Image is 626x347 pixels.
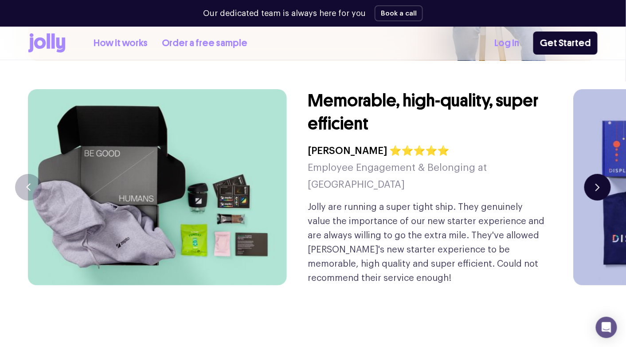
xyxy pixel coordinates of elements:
h3: Memorable, high-quality, super efficient [308,89,545,135]
div: Open Intercom Messenger [596,317,617,338]
button: Book a call [375,5,423,21]
p: Jolly are running a super tight ship. They genuinely value the importance of our new starter expe... [308,200,545,285]
h4: [PERSON_NAME] ⭐⭐⭐⭐⭐ [308,142,545,159]
a: Order a free sample [162,36,247,51]
p: Our dedicated team is always here for you [203,8,366,20]
a: How it works [94,36,148,51]
a: Get Started [533,32,598,55]
a: Log In [494,36,519,51]
h5: Employee Engagement & Belonging at [GEOGRAPHIC_DATA] [308,159,545,193]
